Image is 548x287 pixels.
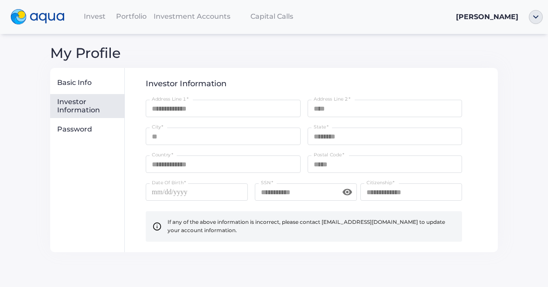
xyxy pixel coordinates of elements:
[314,96,350,102] label: Address Line 2
[77,7,113,25] a: Invest
[150,7,234,25] a: Investment Accounts
[10,9,65,25] img: logo
[366,179,394,186] label: Citizenship
[152,96,188,102] label: Address Line 1
[261,179,273,186] label: SSN
[250,12,293,20] span: Capital Calls
[153,222,161,231] img: newInfo.svg
[529,10,543,24] img: ellipse
[57,125,121,134] div: Password
[152,179,186,186] label: Date Of Birth
[168,218,456,235] span: If any of the above information is incorrect, please contact [EMAIL_ADDRESS][DOMAIN_NAME] to upda...
[5,7,77,27] a: logo
[456,13,518,21] span: [PERSON_NAME]
[234,7,310,25] a: Capital Calls
[84,12,106,20] span: Invest
[152,124,163,130] label: City
[57,78,121,87] div: Basic Info
[146,79,226,88] span: Investor Information
[57,98,121,115] div: Investor Information
[50,49,498,57] div: My Profile
[116,12,147,20] span: Portfolio
[152,152,173,158] label: Country
[314,124,329,130] label: State
[113,7,150,25] a: Portfolio
[314,152,344,158] label: Postal Code
[339,183,356,201] button: toggle password visibility
[154,12,230,20] span: Investment Accounts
